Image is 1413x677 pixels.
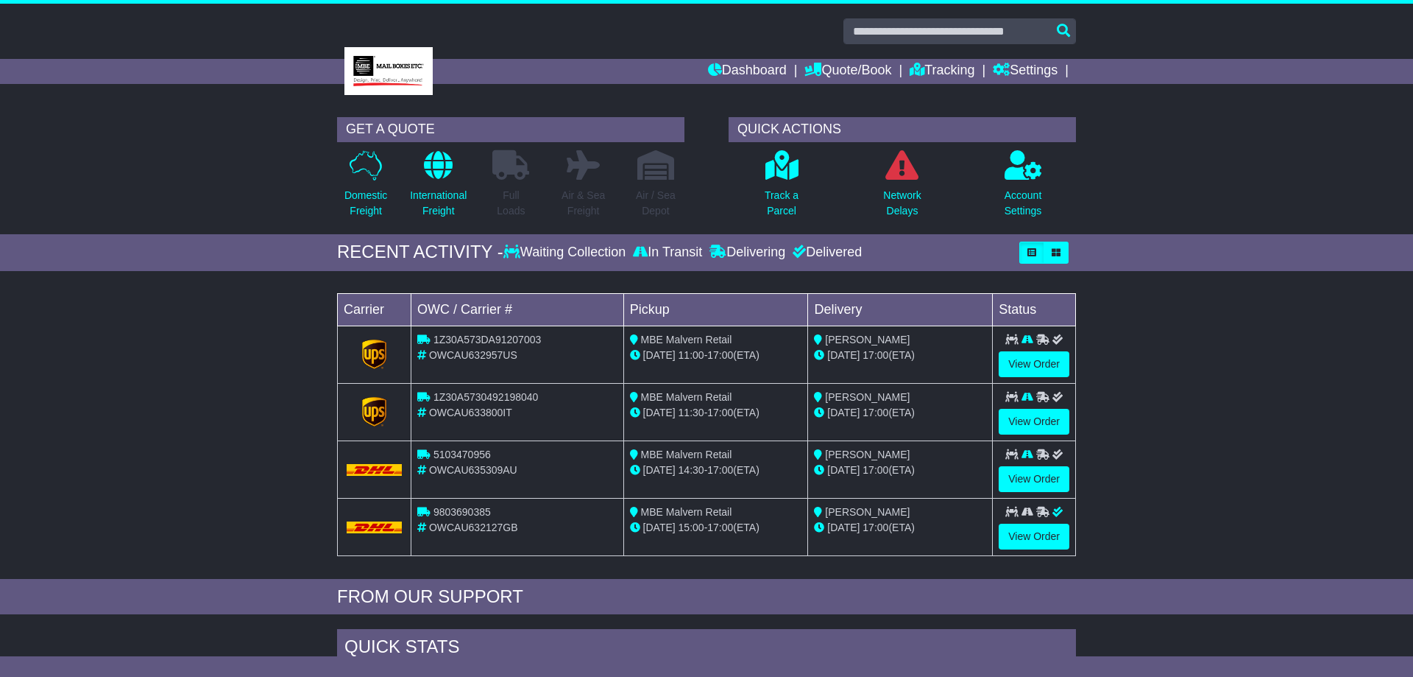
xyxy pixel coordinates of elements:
span: 5103470956 [433,449,491,460]
span: 9803690385 [433,506,491,518]
p: Track a Parcel [765,188,798,219]
span: [DATE] [827,349,860,361]
div: - (ETA) [630,463,802,478]
div: FROM OUR SUPPORT [337,586,1076,608]
span: [PERSON_NAME] [825,506,910,518]
a: View Order [999,524,1069,550]
span: [DATE] [827,464,860,476]
span: 1Z30A573DA91207003 [433,334,541,345]
span: 1Z30A5730492198040 [433,391,538,403]
span: 11:00 [679,349,704,361]
div: - (ETA) [630,405,802,421]
span: [DATE] [643,522,676,533]
span: MBE Malvern Retail [641,506,732,518]
a: View Order [999,351,1069,377]
a: AccountSettings [1004,150,1043,227]
span: 14:30 [679,464,704,476]
span: [PERSON_NAME] [825,449,910,460]
div: Delivering [706,245,789,261]
a: Quote/Book [804,59,891,84]
p: Full Loads [492,188,529,219]
span: 17:00 [707,522,733,533]
td: Carrier [338,293,411,326]
span: OWCAU635309AU [429,464,517,476]
div: Quick Stats [337,629,1076,669]
span: [DATE] [643,349,676,361]
div: - (ETA) [630,520,802,536]
img: DHL.png [347,464,402,476]
span: [PERSON_NAME] [825,334,910,345]
div: (ETA) [814,463,986,478]
p: International Freight [410,188,467,219]
div: RECENT ACTIVITY - [337,242,503,263]
a: View Order [999,466,1069,492]
a: Tracking [910,59,974,84]
span: [DATE] [643,407,676,418]
span: 17:00 [707,407,733,418]
img: GetCarrierServiceLogo [362,397,387,427]
span: 17:00 [707,349,733,361]
div: Waiting Collection [503,245,629,261]
p: Account Settings [1005,188,1042,219]
td: OWC / Carrier # [411,293,624,326]
span: 15:00 [679,522,704,533]
p: Air & Sea Freight [562,188,605,219]
td: Status [993,293,1076,326]
span: [PERSON_NAME] [825,391,910,403]
span: MBE Malvern Retail [641,449,732,460]
div: In Transit [629,245,706,261]
p: Network Delays [883,188,921,219]
span: 17:00 [863,464,888,476]
span: 17:00 [707,464,733,476]
span: 17:00 [863,349,888,361]
span: OWCAU632127GB [429,522,518,533]
td: Pickup [623,293,808,326]
div: - (ETA) [630,348,802,363]
a: Settings [993,59,1058,84]
img: GetCarrierServiceLogo [362,340,387,369]
div: (ETA) [814,520,986,536]
img: MBE Malvern [344,47,433,95]
span: 17:00 [863,407,888,418]
span: MBE Malvern Retail [641,334,732,345]
td: Delivery [808,293,993,326]
a: Dashboard [708,59,787,84]
div: QUICK ACTIONS [729,117,1076,142]
p: Domestic Freight [344,188,387,219]
a: NetworkDelays [882,150,921,227]
a: InternationalFreight [409,150,467,227]
div: Delivered [789,245,862,261]
a: View Order [999,409,1069,435]
p: Air / Sea Depot [636,188,676,219]
div: GET A QUOTE [337,117,684,142]
span: OWCAU633800IT [429,407,512,418]
img: DHL.png [347,522,402,533]
span: [DATE] [643,464,676,476]
span: [DATE] [827,522,860,533]
a: DomesticFreight [344,150,388,227]
a: Track aParcel [764,150,799,227]
div: (ETA) [814,405,986,421]
span: OWCAU632957US [429,349,517,361]
span: 17:00 [863,522,888,533]
span: MBE Malvern Retail [641,391,732,403]
span: 11:30 [679,407,704,418]
span: [DATE] [827,407,860,418]
div: (ETA) [814,348,986,363]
